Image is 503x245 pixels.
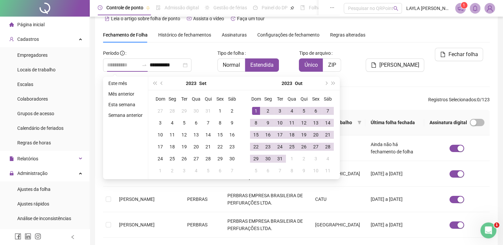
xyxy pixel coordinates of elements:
[264,143,272,151] div: 23
[310,117,322,129] td: 2023-10-13
[262,141,274,153] td: 2023-10-23
[322,77,329,90] button: next-year
[168,119,176,127] div: 4
[168,155,176,163] div: 25
[250,129,262,141] td: 2023-10-15
[406,5,451,12] span: LAYLA [PERSON_NAME] - PERBRAS
[226,153,238,165] td: 2023-09-30
[274,153,286,165] td: 2023-10-31
[226,105,238,117] td: 2023-09-02
[324,107,332,115] div: 7
[17,96,48,102] span: Colaboradores
[156,119,164,127] div: 3
[365,187,424,212] td: [DATE] a [DATE]
[190,141,202,153] td: 2023-09-20
[312,131,320,139] div: 20
[35,233,41,240] span: instagram
[25,233,31,240] span: linkedin
[252,119,260,127] div: 8
[202,153,214,165] td: 2023-09-28
[290,6,294,10] span: pushpin
[250,153,262,165] td: 2023-10-29
[17,37,39,42] span: Cadastros
[322,153,334,165] td: 2023-11-04
[142,62,147,68] span: to
[178,105,190,117] td: 2023-08-29
[178,165,190,177] td: 2023-10-03
[17,140,51,145] span: Regras de horas
[216,131,224,139] div: 15
[154,105,166,117] td: 2023-08-27
[168,107,176,115] div: 28
[213,5,247,10] span: Gestão de férias
[190,105,202,117] td: 2023-08-30
[103,50,119,56] span: Período
[182,187,222,212] td: PERBRAS
[17,216,71,221] span: Análise de inconsistências
[264,107,272,115] div: 2
[274,141,286,153] td: 2023-10-24
[205,5,209,10] span: sun
[295,77,303,90] button: month panel
[262,129,274,141] td: 2023-10-16
[222,33,247,37] span: Assinaturas
[154,165,166,177] td: 2023-10-01
[288,131,296,139] div: 18
[365,212,424,238] td: [DATE] a [DATE]
[288,119,296,127] div: 11
[202,141,214,153] td: 2023-09-21
[322,93,334,105] th: Sáb
[253,5,258,10] span: dashboard
[226,117,238,129] td: 2023-09-09
[192,143,200,151] div: 20
[216,167,224,175] div: 6
[298,105,310,117] td: 2023-10-05
[180,119,188,127] div: 5
[322,165,334,177] td: 2023-11-11
[274,105,286,117] td: 2023-10-03
[264,167,272,175] div: 6
[202,129,214,141] td: 2023-09-14
[330,77,337,90] button: super-next-year
[168,131,176,139] div: 11
[222,212,310,238] td: PERBRAS EMPRESA BRASILEIRA DE PERFURAÇÕES LTDA.
[366,58,424,72] button: [PERSON_NAME]
[103,32,148,38] span: Fechamento de Folha
[106,101,145,109] li: Esta semana
[252,155,260,163] div: 29
[166,93,178,105] th: Seg
[17,171,48,176] span: Administração
[276,131,284,139] div: 17
[300,107,308,115] div: 5
[310,165,322,177] td: 2023-11-10
[17,22,45,27] span: Página inicial
[17,82,33,87] span: Escalas
[214,165,226,177] td: 2023-10-06
[300,119,308,127] div: 12
[9,171,14,176] span: lock
[154,141,166,153] td: 2023-09-17
[214,129,226,141] td: 2023-09-15
[168,167,176,175] div: 2
[180,167,188,175] div: 3
[228,107,236,115] div: 2
[154,93,166,105] th: Dom
[310,212,365,238] td: [GEOGRAPHIC_DATA]
[276,119,284,127] div: 10
[298,93,310,105] th: Qui
[250,93,262,105] th: Dom
[286,105,298,117] td: 2023-10-04
[180,155,188,163] div: 26
[228,167,236,175] div: 7
[262,5,288,10] span: Painel do DP
[204,107,212,115] div: 31
[223,62,240,68] span: Normal
[286,153,298,165] td: 2023-11-01
[156,167,164,175] div: 1
[154,129,166,141] td: 2023-09-10
[298,141,310,153] td: 2023-10-26
[300,131,308,139] div: 19
[457,5,463,11] span: notification
[330,33,365,37] span: Regras alteradas
[105,16,109,21] span: file-text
